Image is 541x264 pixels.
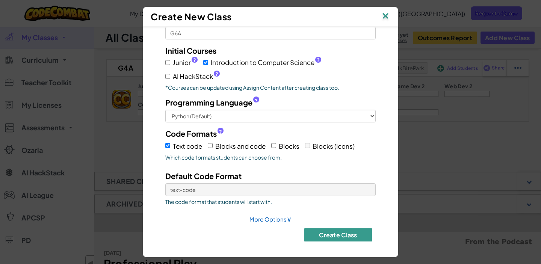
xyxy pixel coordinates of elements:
[165,84,376,91] p: *Courses can be updated using Assign Content after creating class too.
[165,154,376,161] span: Which code formats students can choose from.
[249,216,292,223] a: More Options
[317,57,320,63] span: ?
[287,214,292,223] span: ∨
[255,98,258,104] span: ?
[381,11,390,22] img: IconClose.svg
[165,97,252,108] span: Programming Language
[211,57,321,68] span: Introduction to Computer Science
[165,45,216,56] label: Initial Courses
[165,198,376,205] span: The code format that students will start with.
[208,143,213,148] input: Blocks and code
[173,57,198,68] span: Junior
[165,143,170,148] input: Text code
[165,60,170,65] input: Junior?
[271,143,276,148] input: Blocks
[215,71,218,77] span: ?
[193,57,196,63] span: ?
[151,11,232,22] span: Create New Class
[173,71,220,82] span: AI HackStack
[219,129,222,135] span: ?
[165,74,170,79] input: AI HackStack?
[279,142,299,150] span: Blocks
[173,142,202,150] span: Text code
[165,128,217,139] span: Code Formats
[304,228,372,241] button: Create Class
[165,171,242,181] span: Default Code Format
[215,142,266,150] span: Blocks and code
[203,60,208,65] input: Introduction to Computer Science?
[305,143,310,148] input: Blocks (Icons)
[313,142,355,150] span: Blocks (Icons)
